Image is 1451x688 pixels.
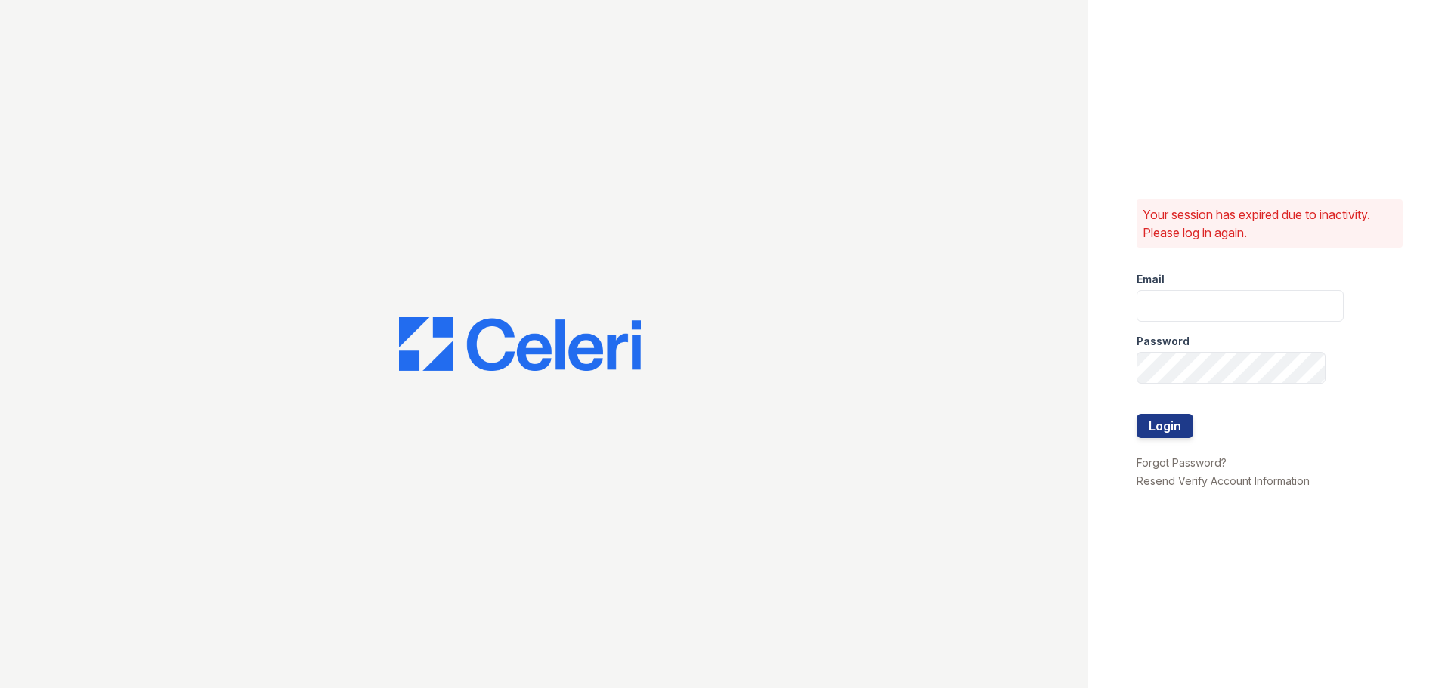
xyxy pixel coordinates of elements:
[1143,205,1397,242] p: Your session has expired due to inactivity. Please log in again.
[1137,474,1310,487] a: Resend Verify Account Information
[1137,414,1193,438] button: Login
[399,317,641,372] img: CE_Logo_Blue-a8612792a0a2168367f1c8372b55b34899dd931a85d93a1a3d3e32e68fde9ad4.png
[1137,334,1190,349] label: Password
[1137,272,1165,287] label: Email
[1137,456,1227,469] a: Forgot Password?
